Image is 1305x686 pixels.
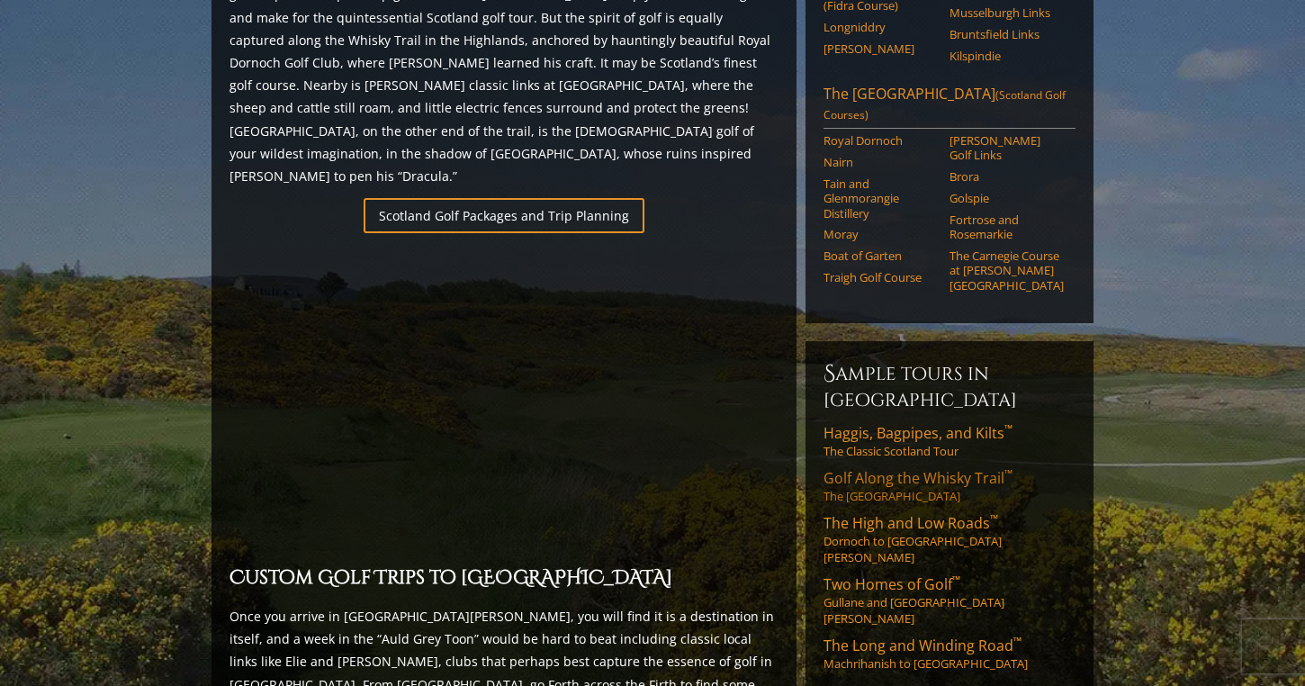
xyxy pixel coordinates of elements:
a: Longniddry [823,20,938,34]
sup: ™ [952,573,960,588]
a: [PERSON_NAME] [823,41,938,56]
a: Boat of Garten [823,248,938,263]
iframe: Sir-Nick-favorite-Open-Rota-Venues [229,244,778,553]
span: Golf Along the Whisky Trail [823,468,1012,488]
span: Haggis, Bagpipes, and Kilts [823,423,1012,443]
span: The Long and Winding Road [823,636,1021,655]
a: Fortrose and Rosemarkie [949,212,1064,242]
a: Traigh Golf Course [823,270,938,284]
a: Golf Along the Whisky Trail™The [GEOGRAPHIC_DATA] [823,468,1075,504]
a: Scotland Golf Packages and Trip Planning [364,198,644,233]
a: Tain and Glenmorangie Distillery [823,176,938,221]
span: Two Homes of Golf [823,574,960,594]
a: The High and Low Roads™Dornoch to [GEOGRAPHIC_DATA][PERSON_NAME] [823,513,1075,565]
sup: ™ [1004,421,1012,437]
a: The Long and Winding Road™Machrihanish to [GEOGRAPHIC_DATA] [823,636,1075,672]
span: The High and Low Roads [823,513,998,533]
a: Bruntsfield Links [949,27,1064,41]
a: Nairn [823,155,938,169]
a: The [GEOGRAPHIC_DATA](Scotland Golf Courses) [823,84,1075,129]
a: Kilspindie [949,49,1064,63]
a: Two Homes of Golf™Gullane and [GEOGRAPHIC_DATA][PERSON_NAME] [823,574,1075,627]
a: Haggis, Bagpipes, and Kilts™The Classic Scotland Tour [823,423,1075,459]
a: [PERSON_NAME] Golf Links [949,133,1064,163]
a: Moray [823,227,938,241]
a: Royal Dornoch [823,133,938,148]
a: Brora [949,169,1064,184]
a: Musselburgh Links [949,5,1064,20]
sup: ™ [1004,466,1012,482]
sup: ™ [990,511,998,527]
a: Golspie [949,191,1064,205]
h2: Custom Golf Trips to [GEOGRAPHIC_DATA] [229,564,778,594]
sup: ™ [1013,634,1021,649]
a: The Carnegie Course at [PERSON_NAME][GEOGRAPHIC_DATA] [949,248,1064,293]
h6: Sample Tours in [GEOGRAPHIC_DATA] [823,359,1075,412]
